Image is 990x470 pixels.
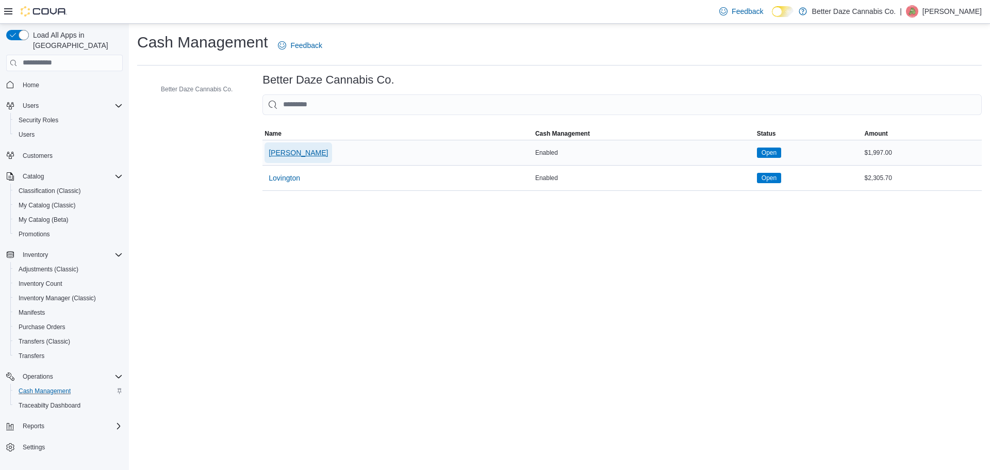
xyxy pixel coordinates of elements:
h3: Better Daze Cannabis Co. [262,74,394,86]
span: Promotions [19,230,50,238]
span: Feedback [290,40,322,51]
button: Classification (Classic) [10,184,127,198]
span: Lovington [269,173,300,183]
button: Transfers (Classic) [10,334,127,349]
a: Manifests [14,306,49,319]
p: Better Daze Cannabis Co. [812,5,896,18]
button: Catalog [2,169,127,184]
span: Purchase Orders [19,323,65,331]
button: Cash Management [10,384,127,398]
span: Load All Apps in [GEOGRAPHIC_DATA] [29,30,123,51]
div: Enabled [533,147,755,159]
span: Traceabilty Dashboard [14,399,123,412]
span: Inventory Manager (Classic) [14,292,123,304]
div: Enabled [533,172,755,184]
span: Customers [23,152,53,160]
span: Cash Management [19,387,71,395]
button: Transfers [10,349,127,363]
button: Name [262,127,533,140]
img: Cova [21,6,67,17]
span: Inventory Manager (Classic) [19,294,96,302]
a: Users [14,128,39,141]
span: Adjustments (Classic) [14,263,123,275]
span: Purchase Orders [14,321,123,333]
span: Security Roles [19,116,58,124]
a: Transfers (Classic) [14,335,74,348]
span: Name [265,129,282,138]
button: Adjustments (Classic) [10,262,127,277]
span: Users [14,128,123,141]
button: Traceabilty Dashboard [10,398,127,413]
a: My Catalog (Beta) [14,214,73,226]
span: Reports [23,422,44,430]
span: Inventory Count [19,280,62,288]
button: My Catalog (Classic) [10,198,127,213]
span: Cash Management [535,129,590,138]
p: [PERSON_NAME] [922,5,982,18]
button: Lovington [265,168,304,188]
button: Settings [2,440,127,455]
a: Adjustments (Classic) [14,263,82,275]
h1: Cash Management [137,32,268,53]
span: Open [757,148,781,158]
span: Users [19,131,35,139]
button: Reports [19,420,48,432]
button: Customers [2,148,127,163]
button: Promotions [10,227,127,241]
span: Home [19,78,123,91]
span: Transfers (Classic) [19,337,70,346]
a: Feedback [274,35,326,56]
span: Transfers [14,350,123,362]
span: Classification (Classic) [14,185,123,197]
span: Cash Management [14,385,123,397]
button: Reports [2,419,127,433]
button: Manifests [10,305,127,320]
a: My Catalog (Classic) [14,199,80,212]
span: Classification (Classic) [19,187,81,195]
a: Home [19,79,43,91]
span: Home [23,81,39,89]
span: Customers [19,149,123,162]
a: Settings [19,441,49,453]
button: Operations [19,370,57,383]
span: Inventory [19,249,123,261]
button: Home [2,77,127,92]
button: Status [755,127,863,140]
span: Amount [864,129,887,138]
button: Users [10,127,127,142]
span: Open [757,173,781,183]
span: Feedback [732,6,763,17]
button: My Catalog (Beta) [10,213,127,227]
span: Inventory Count [14,278,123,290]
span: [PERSON_NAME] [269,148,328,158]
span: My Catalog (Beta) [14,214,123,226]
span: Transfers [19,352,44,360]
button: Purchase Orders [10,320,127,334]
span: Manifests [19,309,45,317]
span: Status [757,129,776,138]
button: [PERSON_NAME] [265,142,332,163]
span: Transfers (Classic) [14,335,123,348]
button: Operations [2,369,127,384]
span: Inventory [23,251,48,259]
button: Inventory [2,248,127,262]
button: Users [19,100,43,112]
span: Security Roles [14,114,123,126]
span: Operations [19,370,123,383]
span: Open [762,148,777,157]
button: Cash Management [533,127,755,140]
span: Open [762,173,777,183]
span: Operations [23,372,53,381]
span: Better Daze Cannabis Co. [161,85,233,93]
span: Manifests [14,306,123,319]
button: Inventory [19,249,52,261]
span: My Catalog (Classic) [19,201,76,209]
button: Security Roles [10,113,127,127]
span: Users [23,102,39,110]
span: Catalog [19,170,123,183]
span: My Catalog (Beta) [19,216,69,224]
span: Reports [19,420,123,432]
input: Dark Mode [772,6,794,17]
button: Better Daze Cannabis Co. [146,83,237,95]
